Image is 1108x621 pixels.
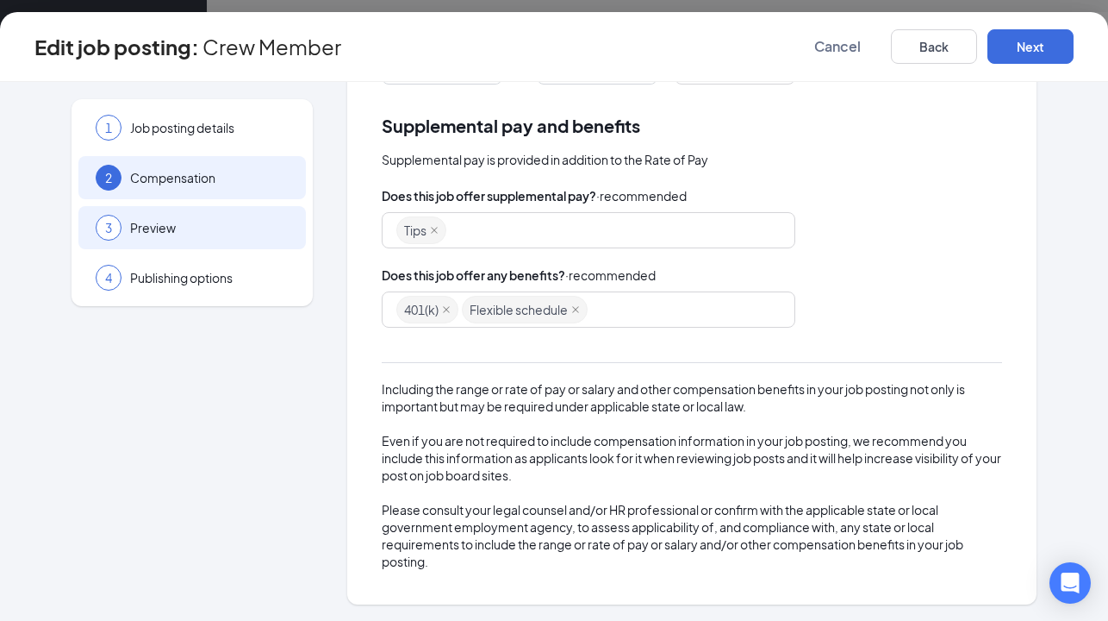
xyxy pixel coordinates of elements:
[596,186,687,205] span: · recommended
[565,266,656,285] span: · recommended
[382,266,565,285] span: Does this job offer any benefits?
[382,112,640,139] span: Supplemental pay and benefits
[382,186,596,205] span: Does this job offer supplemental pay?
[430,226,439,235] span: close
[34,32,199,61] h3: Edit job posting:
[891,29,977,64] button: Back
[105,169,112,186] span: 2
[1049,562,1091,604] div: Open Intercom Messenger
[105,269,112,286] span: 4
[130,169,289,186] span: Compensation
[105,119,112,136] span: 1
[382,380,1002,570] div: Including the range or rate of pay or salary and other compensation benefits in your job posting ...
[105,219,112,236] span: 3
[571,305,580,314] span: close
[404,297,439,323] span: 401(k)
[130,269,289,286] span: Publishing options
[130,119,289,136] span: Job posting details
[202,38,341,55] span: Crew Member
[987,29,1074,64] button: Next
[382,150,708,169] span: Supplemental pay is provided in addition to the Rate of Pay
[130,219,289,236] span: Preview
[814,38,861,55] span: Cancel
[470,297,568,323] span: Flexible schedule
[794,29,881,64] button: Cancel
[404,217,426,243] span: Tips
[442,305,451,314] span: close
